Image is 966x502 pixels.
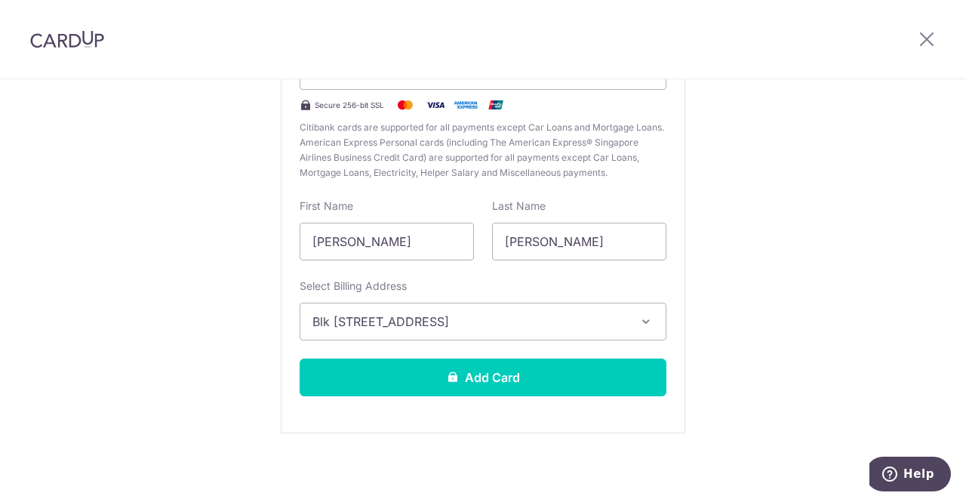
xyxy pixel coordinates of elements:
span: Citibank cards are supported for all payments except Car Loans and Mortgage Loans. American Expre... [300,120,666,180]
input: Cardholder Last Name [492,223,666,260]
span: Blk [STREET_ADDRESS] [312,313,626,331]
iframe: Opens a widget where you can find more information [869,457,951,494]
img: Visa [420,96,451,114]
img: CardUp [30,30,104,48]
img: .alt.unionpay [481,96,511,114]
label: Last Name [492,199,546,214]
img: .alt.amex [451,96,481,114]
input: Cardholder First Name [300,223,474,260]
img: Mastercard [390,96,420,114]
button: Blk [STREET_ADDRESS] [300,303,666,340]
label: Select Billing Address [300,279,407,294]
label: First Name [300,199,353,214]
span: Secure 256-bit SSL [315,99,384,111]
button: Add Card [300,359,666,396]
